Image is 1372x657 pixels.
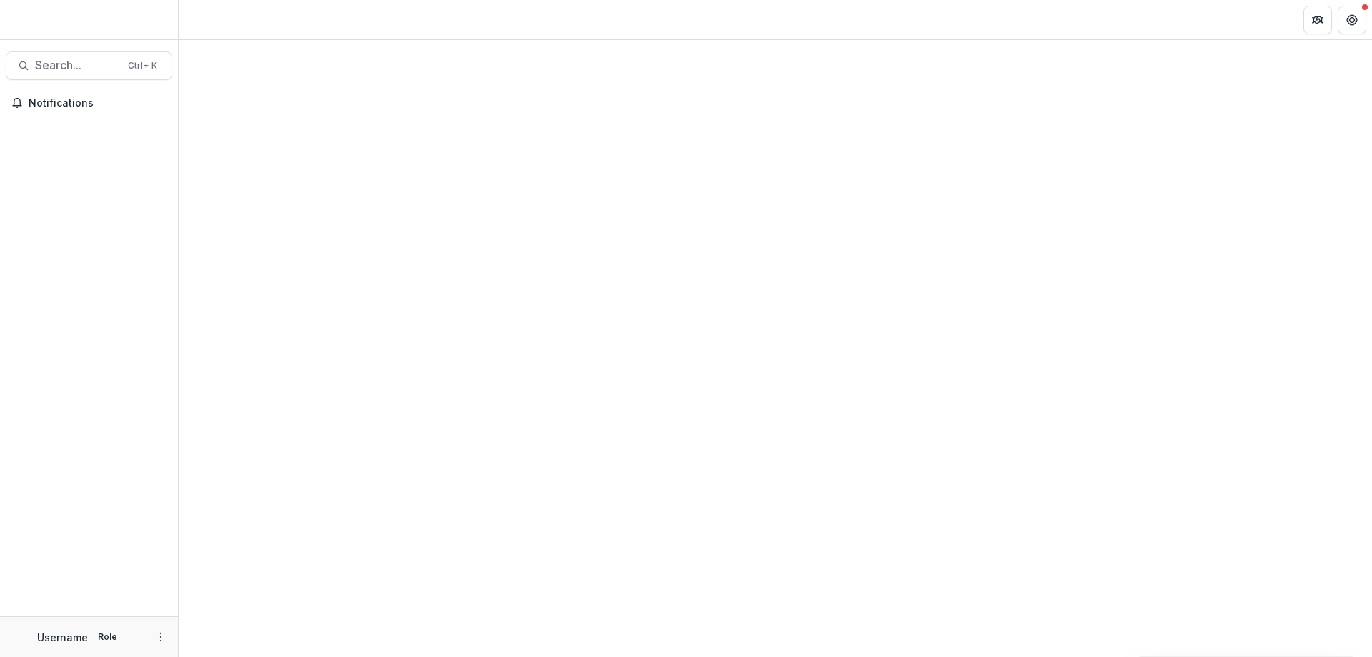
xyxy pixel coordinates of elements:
nav: breadcrumb [184,9,245,30]
span: Search... [35,59,119,72]
button: Notifications [6,92,172,114]
div: Ctrl + K [125,58,160,74]
p: Username [37,630,88,645]
button: More [152,628,169,646]
p: Role [94,631,121,643]
button: Get Help [1338,6,1366,34]
button: Search... [6,51,172,80]
span: Notifications [29,97,166,109]
button: Partners [1303,6,1332,34]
